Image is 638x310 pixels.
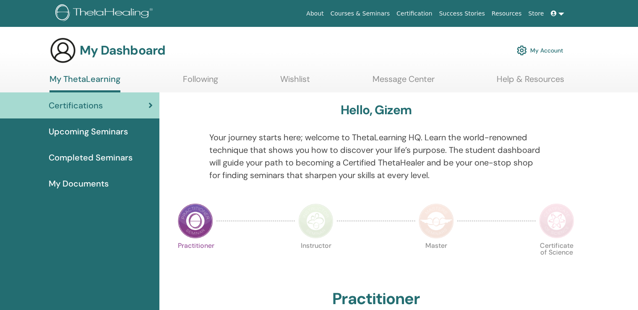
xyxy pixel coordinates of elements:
[55,4,156,23] img: logo.png
[49,151,133,164] span: Completed Seminars
[178,242,213,278] p: Practitioner
[183,74,218,90] a: Following
[488,6,525,21] a: Resources
[49,177,109,190] span: My Documents
[209,131,543,181] p: Your journey starts here; welcome to ThetaLearning HQ. Learn the world-renowned technique that sh...
[419,203,454,239] img: Master
[393,6,435,21] a: Certification
[49,99,103,112] span: Certifications
[517,41,563,60] a: My Account
[372,74,435,90] a: Message Center
[332,289,420,309] h2: Practitioner
[497,74,564,90] a: Help & Resources
[178,203,213,239] img: Practitioner
[80,43,165,58] h3: My Dashboard
[49,74,120,92] a: My ThetaLearning
[49,125,128,138] span: Upcoming Seminars
[419,242,454,278] p: Master
[539,242,574,278] p: Certificate of Science
[539,203,574,239] img: Certificate of Science
[280,74,310,90] a: Wishlist
[327,6,393,21] a: Courses & Seminars
[525,6,547,21] a: Store
[298,203,333,239] img: Instructor
[341,102,411,118] h3: Hello, Gizem
[436,6,488,21] a: Success Stories
[49,37,76,64] img: generic-user-icon.jpg
[517,43,527,58] img: cog.svg
[298,242,333,278] p: Instructor
[303,6,327,21] a: About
